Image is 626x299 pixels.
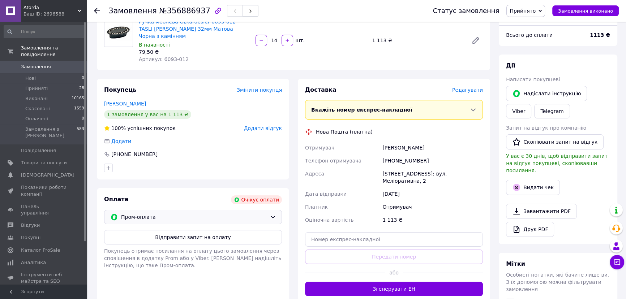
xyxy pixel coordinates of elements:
[305,145,334,151] span: Отримувач
[21,160,67,166] span: Товари та послуги
[506,62,515,69] span: Дії
[94,7,100,14] div: Повернутися назад
[381,154,484,167] div: [PHONE_NUMBER]
[104,196,128,203] span: Оплата
[506,32,553,38] span: Всього до сплати
[21,45,87,58] span: Замовлення та повідомлення
[381,167,484,187] div: [STREET_ADDRESS]: вул. Меліоративна, 2
[104,18,133,47] img: Ручка меблева Ozkardesler 6093-012 TASLI SELVI DUGME 32мм Матова Чорна з камінням
[21,147,56,154] span: Повідомлення
[385,269,403,276] span: або
[104,86,137,93] span: Покупець
[74,105,84,112] span: 1559
[294,37,305,44] div: шт.
[139,48,250,56] div: 79,50 ₴
[506,104,531,118] a: Viber
[305,86,336,93] span: Доставка
[104,248,281,268] span: Покупець отримає посилання на оплату цього замовлення через сповіщення в додатку Prom або у Viber...
[552,5,619,16] button: Замовлення виконано
[231,195,282,204] div: Очікує оплати
[25,105,50,112] span: Скасовані
[452,87,483,93] span: Редагувати
[305,232,483,247] input: Номер експрес-накладної
[4,25,85,38] input: Пошук
[139,19,236,39] a: Ручка меблева Ozkardesler 6093-012 TASLI [PERSON_NAME] 32мм Матова Чорна з камінням
[72,95,84,102] span: 10165
[23,4,78,11] span: Atorda
[534,104,570,118] a: Telegram
[111,138,131,144] span: Додати
[305,282,483,296] button: Згенерувати ЕН
[82,75,84,82] span: 0
[506,204,577,219] a: Завантажити PDF
[21,247,60,253] span: Каталог ProSale
[433,7,499,14] div: Статус замовлення
[610,255,624,269] button: Чат з покупцем
[558,8,613,14] span: Замовлення виконано
[21,203,67,216] span: Панель управління
[21,259,46,266] span: Аналітика
[369,35,466,45] div: 1 113 ₴
[506,86,587,101] button: Надіслати інструкцію
[506,134,604,149] button: Скопіювати запит на відгук
[311,107,412,113] span: Вкажіть номер експрес-накладної
[381,187,484,200] div: [DATE]
[25,75,36,82] span: Нові
[314,128,374,135] div: Нова Пошта (платна)
[104,125,176,132] div: успішних покупок
[25,116,48,122] span: Оплачені
[23,11,87,17] div: Ваш ID: 2696588
[590,32,610,38] b: 1113 ₴
[506,272,609,292] span: Особисті нотатки, які бачите лише ви. З їх допомогою можна фільтрувати замовлення
[159,6,210,15] span: №356886937
[305,217,353,223] span: Оціночна вартість
[25,95,48,102] span: Виконані
[381,213,484,226] div: 1 113 ₴
[305,204,328,210] span: Платник
[139,42,170,48] span: В наявності
[21,64,51,70] span: Замовлення
[139,56,189,62] span: Артикул: 6093-012
[104,230,282,244] button: Відправити запит на оплату
[77,126,84,139] span: 583
[104,101,146,107] a: [PERSON_NAME]
[25,85,48,92] span: Прийняті
[506,260,525,267] span: Мітки
[506,222,554,237] a: Друк PDF
[111,125,126,131] span: 100%
[381,141,484,154] div: [PERSON_NAME]
[21,184,67,197] span: Показники роботи компанії
[468,33,483,48] a: Редагувати
[305,158,361,164] span: Телефон отримувача
[21,172,74,178] span: [DEMOGRAPHIC_DATA]
[305,191,347,197] span: Дата відправки
[237,87,282,93] span: Змінити покупця
[305,171,324,177] span: Адреса
[381,200,484,213] div: Отримувач
[104,110,191,119] div: 1 замовлення у вас на 1 113 ₴
[21,222,40,229] span: Відгуки
[506,153,608,173] span: У вас є 30 днів, щоб відправити запит на відгук покупцеві, скопіювавши посилання.
[21,272,67,285] span: Інструменти веб-майстра та SEO
[506,125,586,131] span: Запит на відгук про компанію
[82,116,84,122] span: 0
[79,85,84,92] span: 28
[121,213,267,221] span: Пром-оплата
[21,234,40,241] span: Покупці
[506,180,560,195] button: Видати чек
[108,6,157,15] span: Замовлення
[510,8,536,14] span: Прийнято
[111,151,158,158] div: [PHONE_NUMBER]
[506,77,560,82] span: Написати покупцеві
[244,125,282,131] span: Додати відгук
[25,126,77,139] span: Замовлення з [PERSON_NAME]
